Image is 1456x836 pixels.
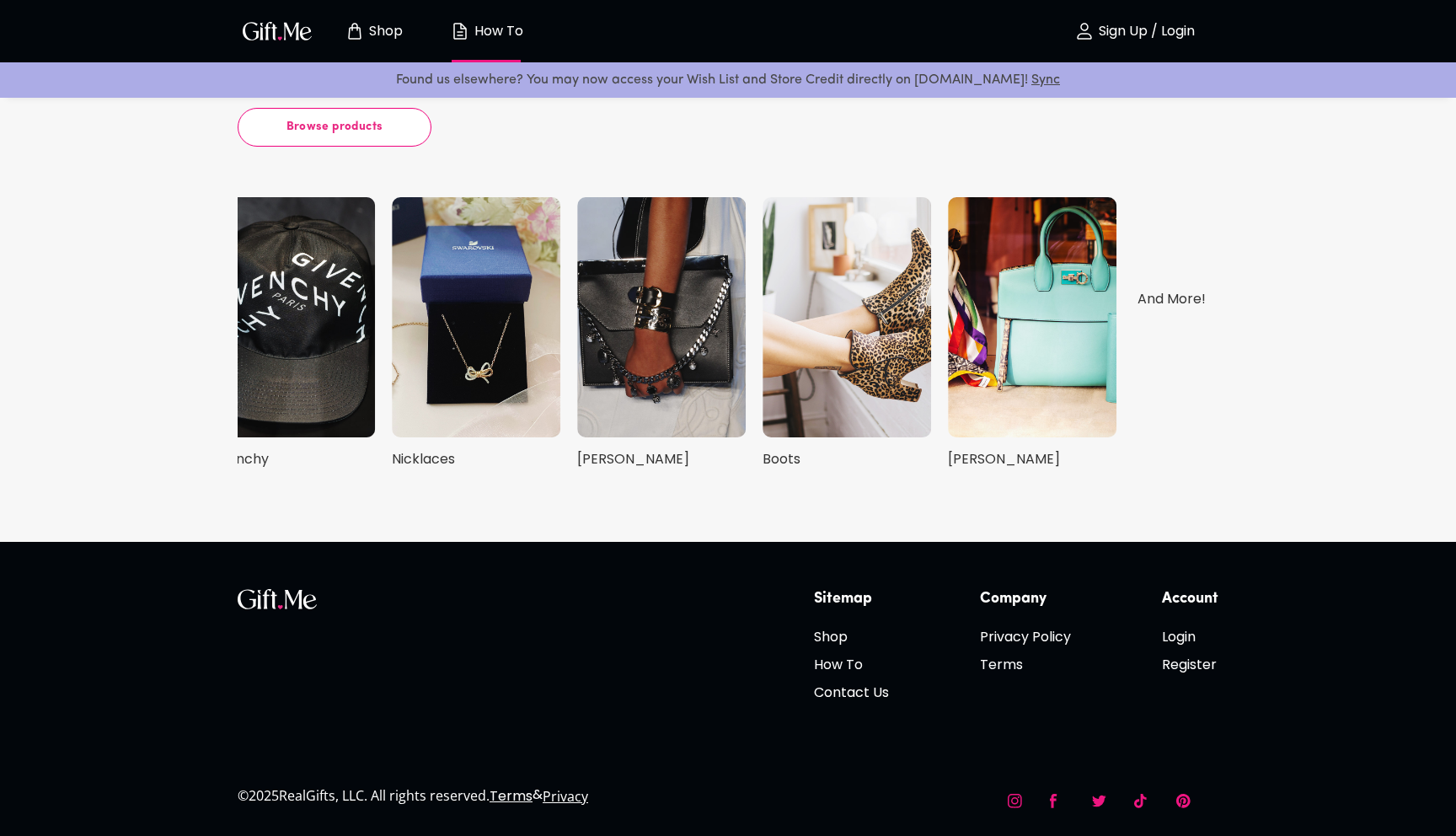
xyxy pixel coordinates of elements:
h6: Login [1162,626,1218,647]
h6: Contact Us [814,682,889,703]
h6: Sitemap [814,589,889,609]
p: Boots [763,448,800,470]
button: Browse products [238,108,431,147]
a: Salvatore Ferragamo[PERSON_NAME] [948,197,1116,470]
p: & [533,785,543,821]
h6: Shop [814,626,889,647]
button: How To [440,4,533,58]
a: Sync [1031,73,1060,87]
p: Sign Up / Login [1095,24,1195,39]
img: Salvatore Ferragamo [948,197,1116,437]
h6: Privacy Policy [980,626,1071,647]
a: Alexander McQueen[PERSON_NAME] [577,197,746,470]
img: GiftMe Logo [239,19,315,43]
a: GivenchyGivenchy [206,197,375,470]
img: Alexander McQueen [577,197,746,437]
h6: Account [1162,589,1218,609]
img: Givenchy [206,197,375,437]
div: GivenchyGivenchy [198,197,383,474]
div: NicklacesNicklaces [383,197,569,474]
p: [PERSON_NAME] [577,448,689,470]
div: Salvatore Ferragamo[PERSON_NAME] [939,197,1125,474]
img: Boots [763,197,931,437]
h6: Register [1162,654,1218,675]
p: Found us elsewhere? You may now access your Wish List and Store Credit directly on [DOMAIN_NAME]! [13,69,1443,91]
button: GiftMe Logo [238,21,317,41]
img: GiftMe Logo [238,589,317,609]
div: Alexander McQueen[PERSON_NAME] [569,197,754,474]
div: BootsBoots [754,197,939,474]
h6: How To [814,654,889,675]
button: Store page [327,4,420,58]
p: © 2025 RealGifts, LLC. All rights reserved. [238,785,490,807]
button: Sign Up / Login [1050,4,1218,58]
a: Privacy [543,787,588,806]
p: [PERSON_NAME] [948,448,1060,470]
a: NicklacesNicklaces [392,197,560,470]
p: How To [470,24,523,39]
a: Terms [490,786,533,806]
p: And More! [1137,288,1206,310]
div: And More! [1125,288,1218,335]
h6: Terms [980,654,1071,675]
img: how-to.svg [450,21,470,41]
p: Givenchy [206,448,269,470]
p: Shop [365,24,403,39]
span: Browse products [259,118,410,137]
h6: Company [980,589,1071,609]
a: BootsBoots [763,197,931,470]
p: Nicklaces [392,448,455,470]
img: Nicklaces [392,197,560,437]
